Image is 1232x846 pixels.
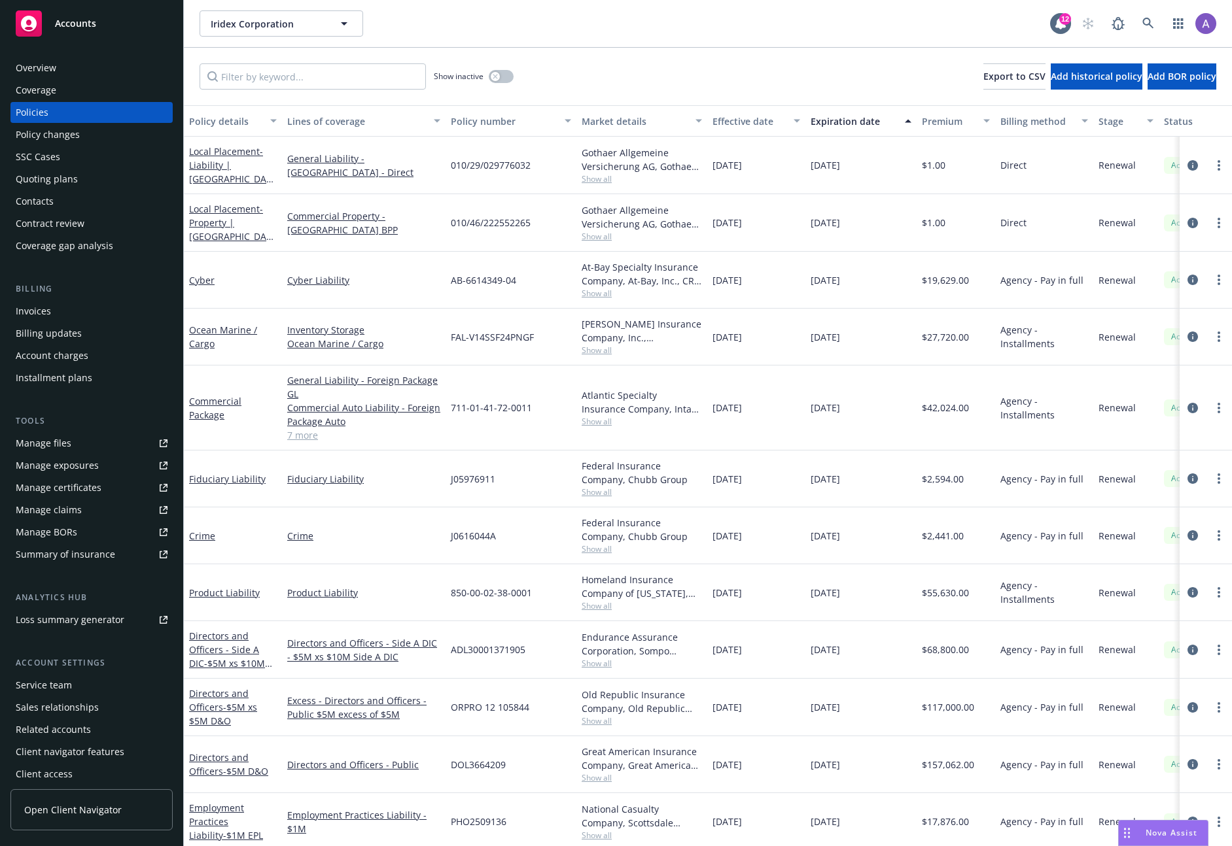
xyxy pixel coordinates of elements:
[922,158,945,172] span: $1.00
[713,815,742,828] span: [DATE]
[1185,642,1201,658] a: circleInformation
[1169,473,1195,484] span: Active
[16,301,51,322] div: Invoices
[922,401,969,415] span: $42,024.00
[282,105,446,137] button: Lines of coverage
[10,455,173,476] a: Manage exposures
[1148,63,1216,90] button: Add BOR policy
[10,191,173,212] a: Contacts
[10,367,173,388] a: Installment plans
[451,700,529,714] span: ORPRO 12 105844
[10,609,173,630] a: Loss summary generator
[1000,472,1083,486] span: Agency - Pay in full
[287,758,440,771] a: Directors and Officers - Public
[1165,10,1191,37] a: Switch app
[1099,273,1136,287] span: Renewal
[582,658,702,669] span: Show all
[10,213,173,234] a: Contract review
[10,301,173,322] a: Invoices
[16,58,56,78] div: Overview
[922,815,969,828] span: $17,876.00
[1099,330,1136,344] span: Renewal
[10,719,173,740] a: Related accounts
[922,529,964,543] span: $2,441.00
[16,191,54,212] div: Contacts
[713,529,742,543] span: [DATE]
[1099,815,1136,828] span: Renewal
[713,401,742,415] span: [DATE]
[582,745,702,772] div: Great American Insurance Company, Great American Insurance Group
[1169,586,1195,598] span: Active
[287,472,440,486] a: Fiduciary Liability
[451,273,516,287] span: AB-6614349-04
[805,105,917,137] button: Expiration date
[451,472,495,486] span: J05976911
[1000,114,1074,128] div: Billing method
[1099,643,1136,656] span: Renewal
[582,715,702,726] span: Show all
[582,486,702,498] span: Show all
[189,395,241,421] a: Commercial Package
[811,273,840,287] span: [DATE]
[10,522,173,543] a: Manage BORs
[1211,400,1227,416] a: more
[16,455,99,476] div: Manage exposures
[451,529,496,543] span: J0616044A
[1000,643,1083,656] span: Agency - Pay in full
[1093,105,1159,137] button: Stage
[1185,814,1201,830] a: circleInformation
[576,105,707,137] button: Market details
[922,700,974,714] span: $117,000.00
[189,657,272,683] span: - $5M xs $10M Side A DIC
[713,472,742,486] span: [DATE]
[713,586,742,600] span: [DATE]
[1185,584,1201,600] a: circleInformation
[10,741,173,762] a: Client navigator features
[1211,584,1227,600] a: more
[1169,702,1195,713] span: Active
[811,529,840,543] span: [DATE]
[922,643,969,656] span: $68,800.00
[922,273,969,287] span: $19,629.00
[10,656,173,669] div: Account settings
[10,102,173,123] a: Policies
[189,324,257,350] a: Ocean Marine / Cargo
[1211,272,1227,288] a: more
[1099,472,1136,486] span: Renewal
[1000,158,1027,172] span: Direct
[1099,758,1136,771] span: Renewal
[16,675,72,696] div: Service team
[451,216,531,229] span: 010/46/222552265
[1119,821,1135,845] div: Drag to move
[189,751,268,777] a: Directors and Officers
[582,516,702,543] div: Federal Insurance Company, Chubb Group
[582,688,702,715] div: Old Republic Insurance Company, Old Republic General Insurance Group
[10,764,173,785] a: Client access
[983,63,1046,90] button: Export to CSV
[1099,586,1136,600] span: Renewal
[1059,13,1071,25] div: 12
[10,323,173,344] a: Billing updates
[582,317,702,345] div: [PERSON_NAME] Insurance Company, Inc., [PERSON_NAME] Group, [PERSON_NAME] Cargo
[917,105,995,137] button: Premium
[16,146,60,167] div: SSC Cases
[922,216,945,229] span: $1.00
[1146,827,1197,838] span: Nova Assist
[922,586,969,600] span: $55,630.00
[582,573,702,600] div: Homeland Insurance Company of [US_STATE], Intact Insurance
[1169,274,1195,286] span: Active
[434,71,484,82] span: Show inactive
[1000,758,1083,771] span: Agency - Pay in full
[55,18,96,29] span: Accounts
[1185,400,1201,416] a: circleInformation
[922,114,976,128] div: Premium
[1000,394,1088,422] span: Agency - Installments
[184,105,282,137] button: Policy details
[189,687,257,727] a: Directors and Officers
[582,260,702,288] div: At-Bay Specialty Insurance Company, At-Bay, Inc., CRC Group
[1000,815,1083,828] span: Agency - Pay in full
[10,58,173,78] a: Overview
[10,235,173,256] a: Coverage gap analysis
[811,158,840,172] span: [DATE]
[811,401,840,415] span: [DATE]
